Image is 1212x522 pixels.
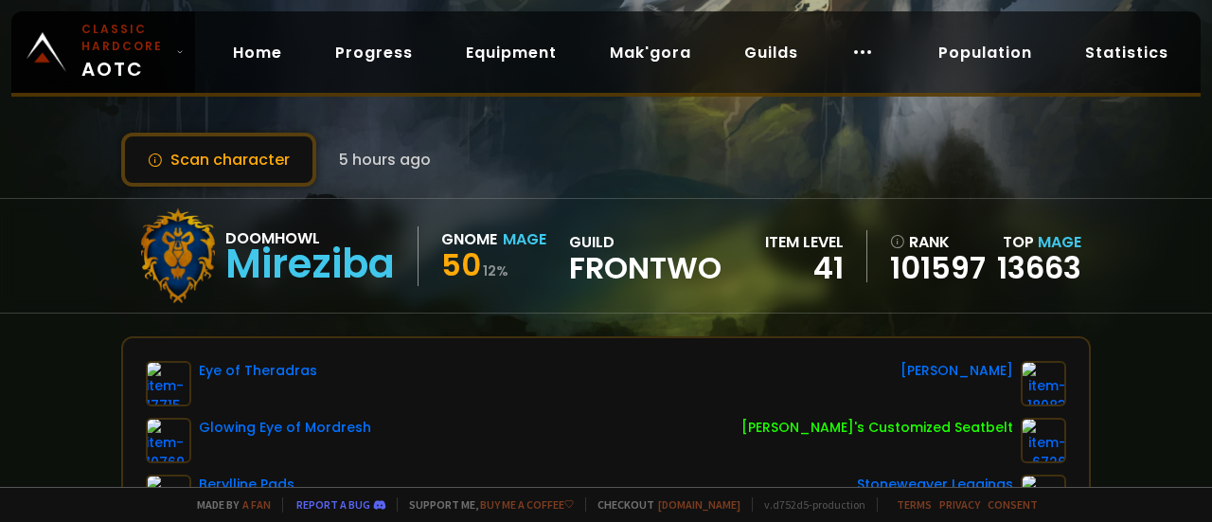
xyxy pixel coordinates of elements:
div: item level [765,230,844,254]
small: Classic Hardcore [81,21,169,55]
div: [PERSON_NAME]'s Customized Seatbelt [741,418,1013,438]
small: 12 % [483,261,508,280]
span: Frontwo [569,254,722,282]
a: a fan [242,497,271,512]
a: Equipment [451,33,572,72]
div: Top [997,230,1081,254]
a: Population [923,33,1047,72]
span: AOTC [81,21,169,83]
a: Home [218,33,297,72]
div: [PERSON_NAME] [900,361,1013,381]
div: rank [890,230,986,254]
a: Buy me a coffee [480,497,574,512]
div: Glowing Eye of Mordresh [199,418,371,438]
a: Mak'gora [595,33,706,72]
button: Scan character [121,133,316,187]
div: Stoneweaver Leggings [857,475,1013,495]
div: 41 [765,254,844,282]
div: Mage [503,227,546,251]
div: guild [569,230,722,282]
a: Privacy [939,497,980,512]
a: Consent [988,497,1038,512]
span: Checkout [585,497,740,512]
img: item-10769 [146,418,191,463]
span: Support me, [397,497,574,512]
a: 101597 [890,254,986,282]
div: Eye of Theradras [199,361,317,381]
div: Mireziba [225,250,395,279]
a: Statistics [1070,33,1184,72]
span: Mage [1038,231,1081,253]
img: item-6726 [1021,418,1066,463]
span: v. d752d5 - production [752,497,865,512]
a: 13663 [997,246,1081,289]
img: item-17715 [146,361,191,406]
span: 5 hours ago [339,148,431,171]
div: Gnome [441,227,497,251]
a: Progress [320,33,428,72]
a: Terms [897,497,932,512]
span: 50 [441,243,481,286]
div: Berylline Pads [199,475,294,495]
a: Guilds [729,33,813,72]
span: Made by [186,497,271,512]
img: item-18083 [1021,361,1066,406]
a: Classic HardcoreAOTC [11,11,195,93]
a: [DOMAIN_NAME] [658,497,740,512]
a: Report a bug [296,497,370,512]
div: Doomhowl [225,226,395,250]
